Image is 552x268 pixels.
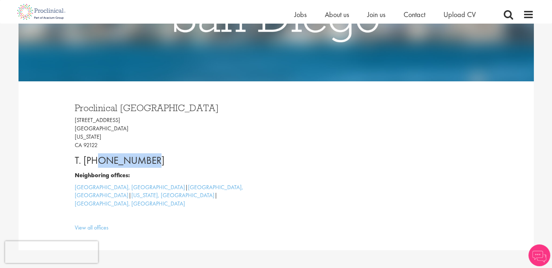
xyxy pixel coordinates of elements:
a: [US_STATE], [GEOGRAPHIC_DATA] [131,191,214,199]
a: [GEOGRAPHIC_DATA], [GEOGRAPHIC_DATA] [75,183,243,199]
p: T. [PHONE_NUMBER] [75,153,271,168]
a: Join us [367,10,385,19]
iframe: reCAPTCHA [5,241,98,263]
a: View all offices [75,224,109,231]
p: | | | [75,183,271,208]
a: [GEOGRAPHIC_DATA], [GEOGRAPHIC_DATA] [75,183,185,191]
b: Neighboring offices: [75,171,130,179]
p: [STREET_ADDRESS] [GEOGRAPHIC_DATA] [US_STATE] CA 92122 [75,116,271,149]
a: [GEOGRAPHIC_DATA], [GEOGRAPHIC_DATA] [75,200,185,207]
a: Jobs [294,10,307,19]
h3: Proclinical [GEOGRAPHIC_DATA] [75,103,271,113]
a: About us [325,10,349,19]
a: Contact [404,10,425,19]
a: Upload CV [443,10,476,19]
img: Chatbot [528,244,550,266]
